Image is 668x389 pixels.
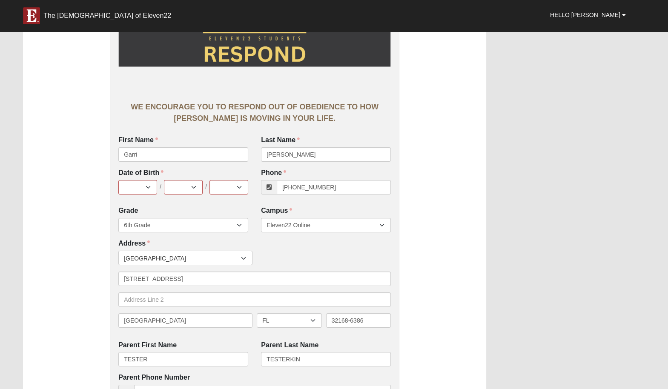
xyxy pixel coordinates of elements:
input: Address Line 1 [118,272,391,286]
label: Campus [261,206,292,216]
label: Phone [261,168,286,178]
div: WE ENCOURAGE YOU TO RESPOND OUT OF OBEDIENCE TO HOW [PERSON_NAME] IS MOVING IN YOUR LIFE. [118,101,391,124]
input: Address Line 2 [118,292,391,307]
a: Hello [PERSON_NAME] [544,4,632,26]
div: The [DEMOGRAPHIC_DATA] of Eleven22 [43,11,171,20]
label: Address [118,239,150,249]
span: Hello [PERSON_NAME] [550,11,620,18]
label: Parent First Name [118,340,177,350]
input: City [118,313,252,328]
label: Last Name [261,135,300,145]
label: Parent Last Name [261,340,318,350]
label: Parent Phone Number [118,373,190,383]
label: First Name [118,135,158,145]
a: The [DEMOGRAPHIC_DATA] of Eleven22 [17,3,178,24]
label: Grade [118,206,138,216]
span: [GEOGRAPHIC_DATA] [124,251,241,266]
img: E-icon-fireweed-White-TM.png [23,7,40,24]
span: / [205,182,207,192]
input: Zip [326,313,391,328]
span: / [160,182,161,192]
label: Date of Birth [118,168,248,178]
